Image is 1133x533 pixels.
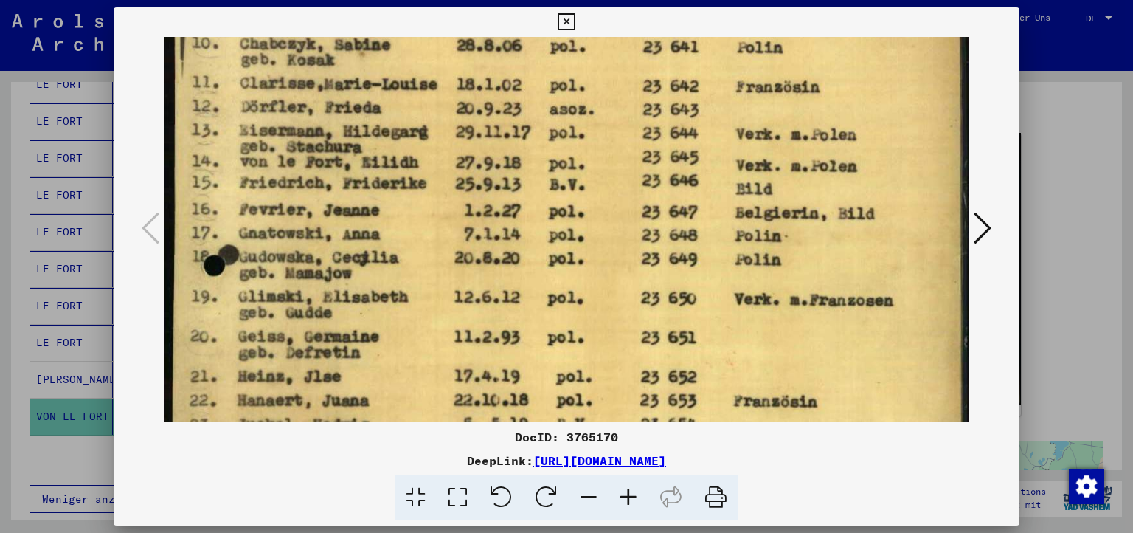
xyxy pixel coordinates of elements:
a: [URL][DOMAIN_NAME] [533,453,666,468]
div: DocID: 3765170 [114,428,1020,446]
div: Zustimmung ändern [1068,468,1103,503]
div: DeepLink: [114,452,1020,470]
img: Zustimmung ändern [1069,469,1104,504]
